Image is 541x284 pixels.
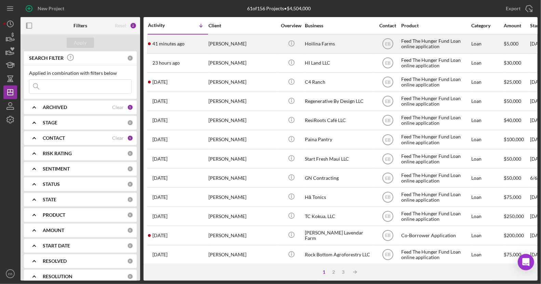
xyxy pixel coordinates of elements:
div: $75,000 [504,246,529,264]
time: 2025-08-11 20:25 [152,79,167,85]
div: $50,000 [504,150,529,168]
div: Applied in combination with filters below [29,70,132,76]
div: 0 [127,166,133,172]
div: [PERSON_NAME] [208,246,277,264]
b: CONTACT [43,135,65,141]
b: SENTIMENT [43,166,70,172]
div: $250,000 [504,207,529,225]
div: Category [471,23,503,28]
div: Start Fresh Maui LLC [305,150,373,168]
div: Amount [504,23,529,28]
div: Rock Bottom Agroforestry LLC [305,246,373,264]
div: 0 [127,197,133,203]
div: Feed The Hunger Fund Loan online application [401,54,470,72]
b: PRODUCT [43,212,65,218]
div: Hoilina Farms [305,35,373,53]
text: EB [385,118,390,123]
div: Feed The Hunger Fund Loan online application [401,92,470,110]
div: [PERSON_NAME] [208,131,277,149]
div: Clear [112,105,124,110]
text: EB [385,137,390,142]
button: New Project [21,2,71,15]
div: Paina Pantry [305,131,373,149]
div: Feed The Hunger Fund Loan online application [401,150,470,168]
div: Reset [115,23,126,28]
text: EB [385,61,390,66]
b: RISK RATING [43,151,72,156]
div: Feed The Hunger Fund Loan online application [401,35,470,53]
div: 0 [127,150,133,157]
div: Feed The Hunger Fund Loan online application [401,111,470,130]
div: Loan [471,54,503,72]
b: RESOLVED [43,258,67,264]
b: Filters [73,23,87,28]
div: [PERSON_NAME] [208,73,277,91]
button: Export [499,2,538,15]
b: ARCHIVED [43,105,67,110]
div: 2 [130,22,137,29]
div: 1 [127,104,133,110]
div: 0 [127,273,133,280]
text: EB [385,157,390,161]
button: EB [3,267,17,281]
div: $75,000 [504,188,529,206]
text: EB [385,195,390,200]
div: $50,000 [504,92,529,110]
div: Export [506,2,520,15]
div: [PERSON_NAME] [208,169,277,187]
time: 2025-05-22 09:23 [152,233,167,238]
div: Contact [375,23,401,28]
div: $100,000 [504,131,529,149]
div: 1 [320,269,329,275]
div: 2 [329,269,339,275]
div: Apply [74,38,87,48]
text: EB [385,253,390,257]
div: Feed The Hunger Fund Loan online application [401,188,470,206]
div: Overview [279,23,304,28]
div: [PERSON_NAME] [208,54,277,72]
text: EB [385,80,390,85]
div: Feed The Hunger Fund Loan online application [401,246,470,264]
time: 2025-07-03 00:50 [152,156,167,162]
div: New Project [38,2,64,15]
div: 61 of 156 Projects • $4,504,000 [247,6,311,11]
div: ResiRoots Café LLC [305,111,373,130]
text: EB [385,176,390,180]
time: 2025-06-21 04:17 [152,194,167,200]
div: GN Contracting [305,169,373,187]
text: EB [385,42,390,46]
div: Regenerative By Design LLC [305,92,373,110]
div: $50,000 [504,169,529,187]
div: 0 [127,120,133,126]
div: $5,000 [504,35,529,53]
div: Loan [471,92,503,110]
div: Clear [112,135,124,141]
div: Loan [471,73,503,91]
div: [PERSON_NAME] [208,207,277,225]
div: [PERSON_NAME] Lavendar Farm [305,226,373,244]
div: [PERSON_NAME] [208,35,277,53]
text: EB [385,214,390,219]
time: 2025-08-12 20:50 [152,41,185,46]
div: Loan [471,226,503,244]
div: Feed The Hunger Fund Loan online application [401,131,470,149]
time: 2025-08-08 23:56 [152,98,167,104]
div: $30,000 [504,54,529,72]
div: Open Intercom Messenger [518,254,534,270]
text: EB [385,99,390,104]
div: Co-Borrower Application [401,226,470,244]
div: 0 [127,227,133,233]
b: RESOLUTION [43,274,72,279]
div: 0 [127,258,133,264]
div: Loan [471,169,503,187]
div: Loan [471,207,503,225]
b: STATE [43,197,56,202]
div: 3 [339,269,348,275]
b: AMOUNT [43,228,64,233]
div: 0 [127,212,133,218]
div: Loan [471,246,503,264]
b: STAGE [43,120,57,125]
time: 2025-06-24 00:56 [152,175,167,181]
time: 2025-05-20 01:01 [152,252,167,257]
div: [PERSON_NAME] [208,111,277,130]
